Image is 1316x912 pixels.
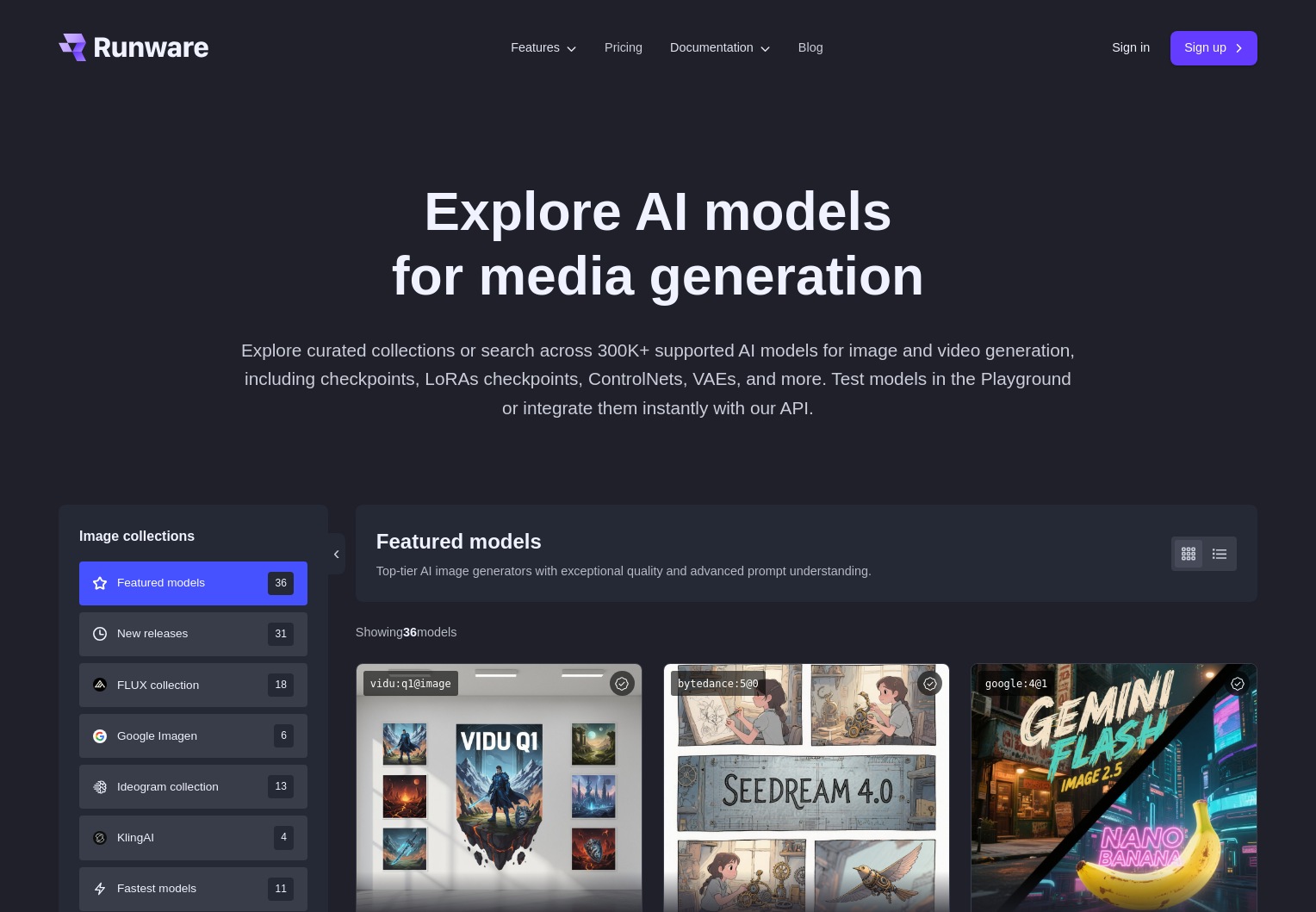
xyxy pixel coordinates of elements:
label: Features [511,38,577,58]
button: FLUX collection 18 [79,663,307,707]
span: 6 [274,724,294,748]
code: google:4@1 [978,671,1054,696]
button: New releases 31 [79,612,307,656]
span: Ideogram collection [117,778,219,797]
label: Documentation [670,38,771,58]
span: FLUX collection [117,676,199,695]
span: 31 [268,623,293,646]
a: Sign up [1170,31,1257,65]
span: Featured models [117,574,205,592]
button: Fastest models 11 [79,867,307,911]
a: Blog [798,38,823,58]
strong: 36 [403,625,417,639]
h1: Explore AI models for media generation [178,179,1138,308]
div: Showing models [356,623,457,642]
button: KlingAI 4 [79,816,307,859]
span: 11 [268,878,293,901]
a: Sign in [1112,38,1150,58]
div: Image collections [79,525,307,548]
code: vidu:q1@image [363,671,458,696]
div: Featured models [376,525,872,558]
span: Fastest models [117,879,196,898]
p: Top-tier AI image generators with exceptional quality and advanced prompt understanding. [376,561,872,581]
span: New releases [117,624,188,643]
span: KlingAI [117,828,154,847]
span: 36 [268,572,293,595]
a: Pricing [605,38,642,58]
a: Go to / [59,34,208,61]
button: Google Imagen 6 [79,714,307,758]
button: Featured models 36 [79,561,307,605]
span: 4 [274,826,294,849]
p: Explore curated collections or search across 300K+ supported AI models for image and video genera... [239,336,1077,422]
span: 18 [268,673,293,697]
button: ‹ [328,533,345,574]
button: Ideogram collection 13 [79,765,307,809]
code: bytedance:5@0 [671,671,766,696]
span: Google Imagen [117,727,197,746]
span: 13 [268,775,293,798]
